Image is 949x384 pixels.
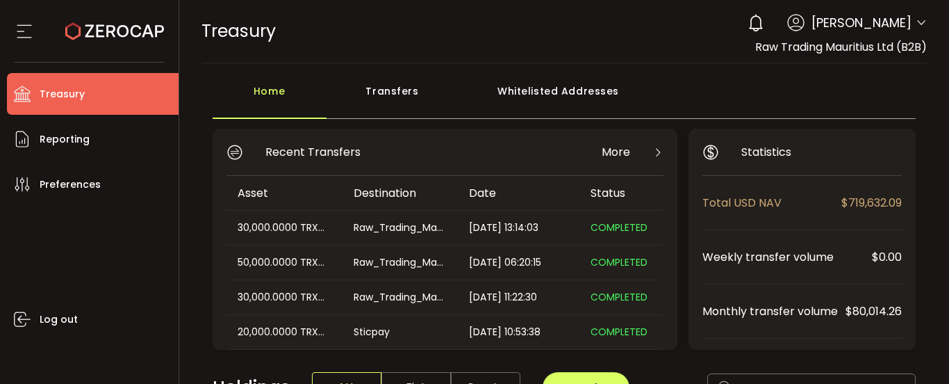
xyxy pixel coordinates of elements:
[702,248,872,266] span: Weekly transfer volume
[702,303,845,320] span: Monthly transfer volume
[226,185,343,201] div: Asset
[841,194,902,211] span: $719,632.09
[458,255,579,271] div: [DATE] 06:20:15
[591,290,647,304] span: COMPLETED
[755,39,927,55] span: Raw Trading Mauritius Ltd (B2B)
[591,255,647,269] span: COMPLETED
[265,143,361,161] span: Recent Transfers
[40,175,101,195] span: Preferences
[40,310,78,330] span: Log out
[702,194,841,211] span: Total USD NAV
[343,185,458,201] div: Destination
[343,289,456,305] div: Raw_Trading_Mauritius_Dolphin_Wallet_USDT
[327,77,459,119] div: Transfers
[201,19,276,43] span: Treasury
[226,220,341,236] div: 30,000.0000 TRX_USDT_S2UZ
[787,234,949,384] iframe: Chat Widget
[741,143,791,161] span: Statistics
[226,324,341,340] div: 20,000.0000 TRX_USDT_S2UZ
[213,77,327,119] div: Home
[343,324,456,340] div: Sticpay
[458,324,579,340] div: [DATE] 10:53:38
[459,77,659,119] div: Whitelisted Addresses
[458,185,579,201] div: Date
[811,13,911,32] span: [PERSON_NAME]
[343,255,456,271] div: Raw_Trading_Mauritius_Dolphin_Wallet_USDT
[40,129,90,150] span: Reporting
[226,255,341,271] div: 50,000.0000 TRX_USDT_S2UZ
[226,289,341,305] div: 30,000.0000 TRX_USDT_S2UZ
[458,220,579,236] div: [DATE] 13:14:03
[602,143,630,161] span: More
[40,84,85,104] span: Treasury
[458,289,579,305] div: [DATE] 11:22:30
[579,185,661,201] div: Status
[591,221,647,234] span: COMPLETED
[591,325,647,339] span: COMPLETED
[343,220,456,236] div: Raw_Trading_Mauritius_Dolphin_Wallet_USDT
